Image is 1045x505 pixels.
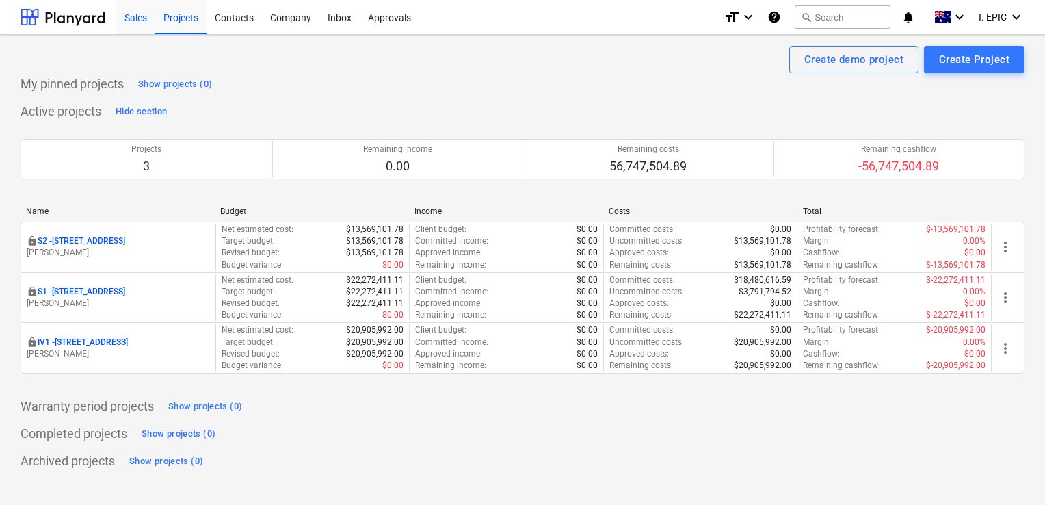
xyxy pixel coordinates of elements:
p: 3 [131,158,161,174]
p: $0.00 [770,247,791,259]
p: $20,905,992.00 [346,337,404,348]
i: keyboard_arrow_down [951,9,968,25]
p: Remaining income : [415,309,486,321]
p: Budget variance : [222,360,283,372]
p: 0.00 [363,158,432,174]
p: Remaining income : [415,259,486,271]
i: notifications [901,9,915,25]
button: Search [795,5,890,29]
button: Show projects (0) [135,73,215,95]
p: Budget variance : [222,309,283,321]
p: -56,747,504.89 [858,158,939,174]
p: 0.00% [963,286,986,298]
p: Uncommitted costs : [609,235,684,247]
p: Net estimated cost : [222,324,293,336]
p: Committed costs : [609,274,675,286]
button: Create demo project [789,46,918,73]
p: [PERSON_NAME] [27,348,210,360]
p: Active projects [21,103,101,120]
div: This project is confidential [27,286,38,298]
p: Archived projects [21,453,115,469]
iframe: Chat Widget [977,439,1045,505]
div: Costs [609,207,792,216]
p: $0.00 [770,298,791,309]
p: Margin : [803,286,831,298]
p: $0.00 [577,235,598,247]
p: Revised budget : [222,247,280,259]
i: keyboard_arrow_down [740,9,756,25]
p: Target budget : [222,286,275,298]
p: $0.00 [964,298,986,309]
p: Remaining costs : [609,360,673,372]
div: Income [414,207,598,216]
p: $13,569,101.78 [346,247,404,259]
i: keyboard_arrow_down [1008,9,1024,25]
p: My pinned projects [21,76,124,92]
span: locked [27,286,38,297]
p: Approved income : [415,247,482,259]
p: Client budget : [415,324,466,336]
div: Budget [220,207,404,216]
p: $22,272,411.11 [734,309,791,321]
p: $0.00 [577,360,598,372]
p: IV1 - [STREET_ADDRESS] [38,337,128,348]
div: IV1 -[STREET_ADDRESS][PERSON_NAME] [27,337,210,360]
span: search [801,12,812,23]
span: more_vert [997,289,1014,306]
p: Approved costs : [609,247,669,259]
span: locked [27,235,38,246]
p: Cashflow : [803,298,840,309]
p: $13,569,101.78 [734,259,791,271]
p: Completed projects [21,426,127,442]
p: $0.00 [964,348,986,360]
p: $-13,569,101.78 [926,224,986,235]
p: Approved income : [415,348,482,360]
p: Client budget : [415,224,466,235]
p: Remaining income [363,144,432,155]
p: $0.00 [382,259,404,271]
span: locked [27,337,38,348]
p: $20,905,992.00 [734,337,791,348]
p: Approved costs : [609,348,669,360]
button: Hide section [112,101,170,122]
p: [PERSON_NAME] [27,247,210,259]
p: Remaining income : [415,360,486,372]
p: Revised budget : [222,298,280,309]
p: $-20,905,992.00 [926,360,986,372]
p: Approved costs : [609,298,669,309]
p: $-22,272,411.11 [926,274,986,286]
p: Target budget : [222,337,275,348]
i: format_size [724,9,740,25]
p: $22,272,411.11 [346,286,404,298]
p: $22,272,411.11 [346,274,404,286]
div: Create demo project [804,51,903,68]
p: Profitability forecast : [803,224,880,235]
p: $0.00 [770,324,791,336]
p: $0.00 [770,348,791,360]
p: $0.00 [577,324,598,336]
p: Committed income : [415,286,488,298]
div: S2 -[STREET_ADDRESS][PERSON_NAME] [27,235,210,259]
p: Net estimated cost : [222,274,293,286]
div: Create Project [939,51,1009,68]
div: Hide section [116,104,167,120]
p: Cashflow : [803,247,840,259]
p: Committed income : [415,337,488,348]
p: Profitability forecast : [803,274,880,286]
p: Warranty period projects [21,398,154,415]
p: Committed costs : [609,224,675,235]
p: $0.00 [770,224,791,235]
p: $18,480,616.59 [734,274,791,286]
p: Remaining costs : [609,309,673,321]
p: $13,569,101.78 [734,235,791,247]
p: Uncommitted costs : [609,286,684,298]
span: more_vert [997,239,1014,255]
p: Target budget : [222,235,275,247]
p: 56,747,504.89 [609,158,687,174]
div: S1 -[STREET_ADDRESS][PERSON_NAME] [27,286,210,309]
p: $22,272,411.11 [346,298,404,309]
p: S2 - [STREET_ADDRESS] [38,235,125,247]
p: $0.00 [577,259,598,271]
p: $13,569,101.78 [346,224,404,235]
span: I. EPIC [979,12,1007,23]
